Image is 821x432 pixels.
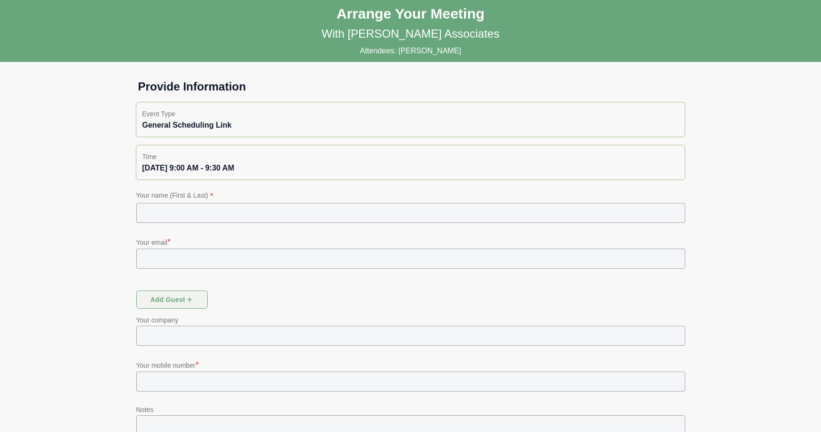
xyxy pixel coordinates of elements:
p: Your name (First & Last) [136,190,685,203]
p: Attendees: [PERSON_NAME] [360,45,461,57]
div: [DATE] 9:00 AM - 9:30 AM [142,162,679,174]
p: Your mobile number [136,358,685,372]
p: Event Type [142,108,679,120]
h1: Provide Information [131,79,691,94]
p: Your company [136,314,685,326]
span: Add guest [150,291,194,309]
p: Time [142,151,679,162]
p: Your email [136,235,685,249]
div: General Scheduling Link [142,120,679,131]
p: With [PERSON_NAME] Associates [322,26,499,41]
button: Add guest [136,291,208,309]
h1: Arrange Your Meeting [336,5,485,22]
p: Notes [136,404,685,415]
